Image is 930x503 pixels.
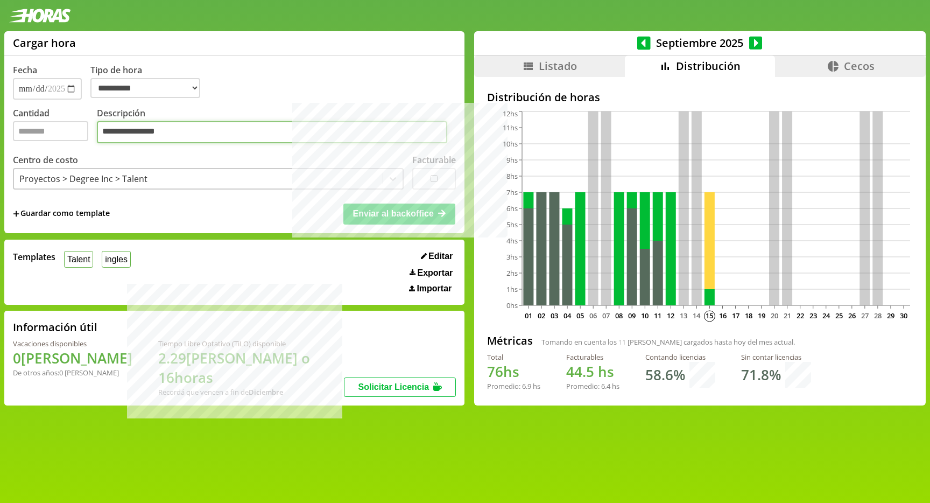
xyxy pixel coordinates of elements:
span: Templates [13,251,55,263]
tspan: 9hs [506,155,518,165]
span: + [13,208,19,220]
img: logotipo [9,9,71,23]
text: 23 [809,311,817,320]
h1: 0 [PERSON_NAME] [13,348,132,368]
text: 19 [758,311,765,320]
tspan: 3hs [506,252,518,262]
span: Septiembre 2025 [651,36,749,50]
span: Exportar [418,268,453,278]
span: Importar [417,284,452,294]
span: Tomando en cuenta los [PERSON_NAME] cargados hasta hoy del mes actual. [541,337,795,347]
div: Promedio: hs [487,381,540,391]
tspan: 4hs [506,236,518,246]
h2: Métricas [487,333,533,348]
text: 02 [538,311,545,320]
tspan: 8hs [506,171,518,181]
h1: 2.29 [PERSON_NAME] o 16 horas [158,348,344,387]
tspan: 11hs [503,123,518,132]
text: 16 [718,311,726,320]
h2: Distribución de horas [487,90,913,104]
text: 24 [822,311,830,320]
div: Facturables [566,352,619,362]
div: Recordá que vencen a fin de [158,387,344,397]
div: Contando licencias [645,352,715,362]
span: 6.4 [601,381,610,391]
text: 18 [744,311,752,320]
label: Facturable [412,154,456,166]
tspan: 0hs [506,301,518,310]
span: Distribución [676,59,741,73]
text: 28 [874,311,882,320]
text: 04 [563,311,572,320]
h2: Información útil [13,320,97,334]
tspan: 12hs [503,109,518,118]
text: 22 [797,311,804,320]
div: De otros años: 0 [PERSON_NAME] [13,368,132,378]
div: Sin contar licencias [741,352,811,362]
text: 05 [576,311,584,320]
h1: hs [487,362,540,381]
button: Talent [64,251,93,268]
text: 30 [900,311,907,320]
h1: 58.6 % [645,365,685,385]
text: 10 [641,311,649,320]
b: Diciembre [249,387,283,397]
text: 20 [771,311,778,320]
text: 06 [589,311,597,320]
span: Listado [539,59,577,73]
label: Fecha [13,64,37,76]
button: ingles [102,251,130,268]
tspan: 2hs [506,268,518,278]
h1: hs [566,362,619,381]
tspan: 5hs [506,220,518,229]
span: +Guardar como template [13,208,110,220]
text: 12 [667,311,674,320]
button: Solicitar Licencia [344,378,456,397]
text: 08 [615,311,623,320]
text: 11 [654,311,661,320]
label: Descripción [97,107,456,146]
div: Proyectos > Degree Inc > Talent [19,173,147,185]
text: 07 [602,311,610,320]
span: Cecos [844,59,875,73]
text: 17 [731,311,739,320]
span: 76 [487,362,503,381]
text: 01 [525,311,532,320]
text: 25 [835,311,843,320]
span: Solicitar Licencia [358,382,429,392]
input: Cantidad [13,121,88,141]
div: Promedio: hs [566,381,619,391]
text: 14 [693,311,701,320]
textarea: Descripción [97,121,447,144]
button: Exportar [406,268,456,278]
select: Tipo de hora [90,78,200,98]
label: Cantidad [13,107,97,146]
text: 27 [861,311,869,320]
text: 09 [628,311,636,320]
text: 15 [706,311,713,320]
tspan: 1hs [506,284,518,294]
button: Enviar al backoffice [343,204,455,224]
span: 6.9 [522,381,531,391]
tspan: 7hs [506,187,518,197]
span: 44.5 [566,362,594,381]
div: Tiempo Libre Optativo (TiLO) disponible [158,339,344,348]
div: Total [487,352,540,362]
span: 11 [618,337,626,347]
text: 13 [680,311,687,320]
text: 21 [784,311,791,320]
tspan: 6hs [506,204,518,213]
span: Enviar al backoffice [353,209,434,218]
text: 26 [848,311,856,320]
div: Vacaciones disponibles [13,339,132,348]
h1: 71.8 % [741,365,781,385]
button: Editar [418,251,456,262]
label: Tipo de hora [90,64,209,100]
h1: Cargar hora [13,36,76,50]
text: 29 [887,311,894,320]
span: Editar [428,251,453,261]
label: Centro de costo [13,154,78,166]
tspan: 10hs [503,139,518,149]
text: 03 [551,311,558,320]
